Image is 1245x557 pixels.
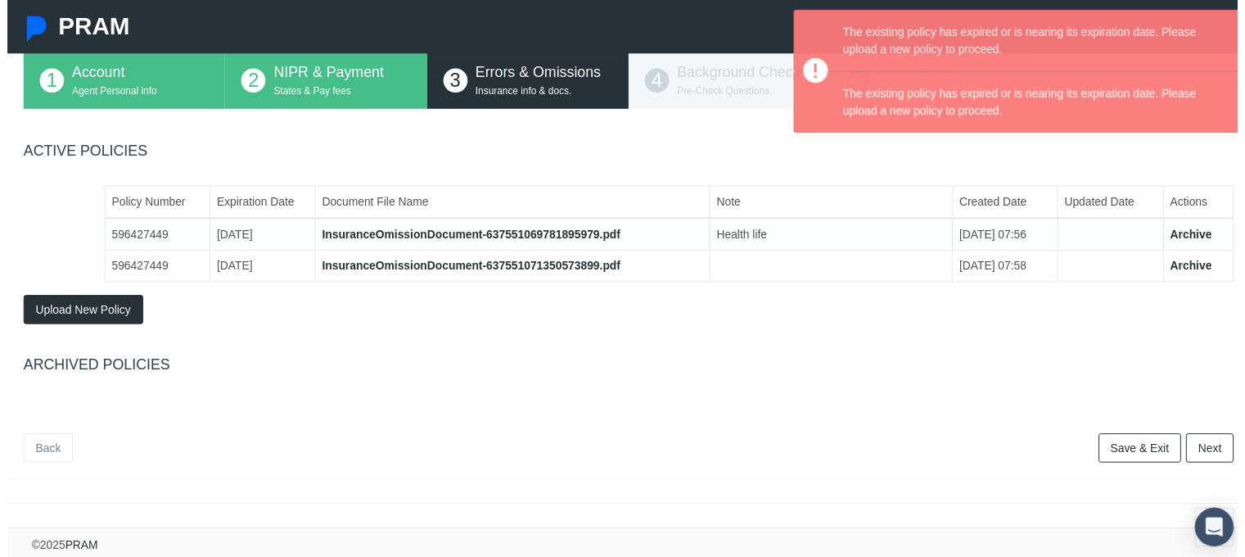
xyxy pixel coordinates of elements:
a: Archive [1177,262,1219,275]
p: Agent Personal info [65,84,204,100]
td: [DATE] [205,252,312,284]
a: Next [1193,438,1241,468]
span: PRAM [52,13,124,40]
th: Updated Date [1062,188,1170,220]
th: Actions [1170,188,1240,220]
td: [DATE] 07:56 [956,220,1062,253]
a: InsuranceOmissionDocument-637551071350573899.pdf [318,262,620,275]
h4: ARCHIVED POLICIES [16,360,1241,378]
td: 596427449 [99,252,205,284]
span: Upload New Policy [29,306,125,319]
th: Document File Name [312,188,711,220]
p: Insurance info & docs. [474,84,612,100]
h4: ACTIVE POLICIES [16,144,1241,162]
img: Pram Partner [16,16,43,43]
span: Account [65,65,119,81]
td: [DATE] [205,220,312,253]
td: [DATE] 07:58 [956,252,1062,284]
span: NIPR & Payment [269,65,381,81]
a: Back [16,438,66,468]
span: 3 [441,69,466,93]
p: States & Pay fees [269,84,408,100]
span: 1 [33,69,57,93]
a: InsuranceOmissionDocument-637551069781895979.pdf [318,230,620,243]
td: 596427449 [99,220,205,253]
button: Upload New Policy [16,298,138,328]
span: 2 [237,69,261,93]
th: Expiration Date [205,188,312,220]
td: Health life [710,220,956,253]
div: Open Intercom Messenger [1202,514,1241,553]
a: Save & Exit [1104,438,1188,468]
th: Created Date [956,188,1062,220]
th: Note [710,188,956,220]
span: Errors & Omissions [474,65,601,81]
th: Policy Number [99,188,205,220]
a: Archive [1177,230,1219,243]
